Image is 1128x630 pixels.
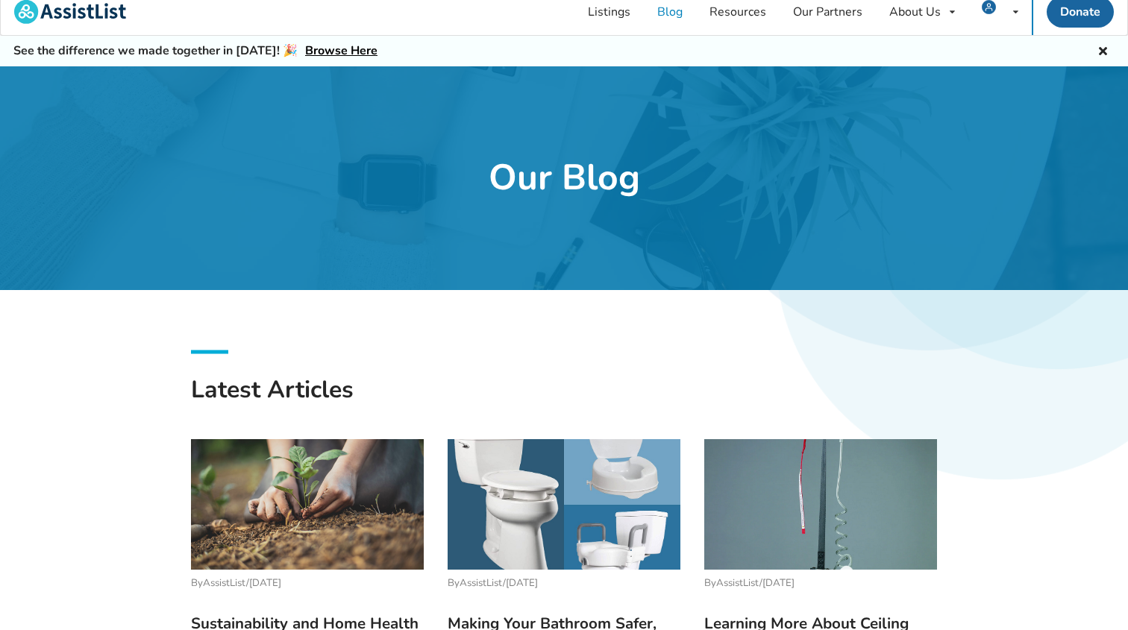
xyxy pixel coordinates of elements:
[489,155,640,201] h1: Our Blog
[13,43,377,59] h5: See the difference we made together in [DATE]! 🎉
[704,439,937,570] img: 0*h9i969CkejPtv-Jq
[704,570,937,592] div: By AssistList / [DATE]
[191,570,424,592] div: By AssistList / [DATE]
[191,439,424,570] img: 0*61HC7SjNQLYXeD5v
[191,374,937,427] h1: Latest Articles
[305,42,377,59] a: Browse Here
[448,570,680,592] div: By AssistList / [DATE]
[889,6,941,18] div: About Us
[448,439,680,570] img: 0*GIT8JYG8sTg3tuwT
